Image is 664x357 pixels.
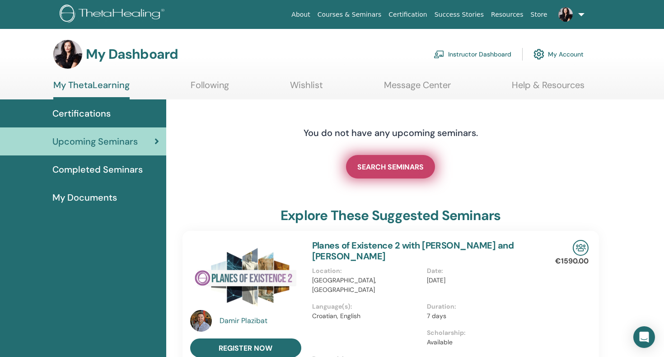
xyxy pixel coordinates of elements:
a: Certification [385,6,430,23]
p: Date : [427,266,536,276]
a: Success Stories [431,6,487,23]
a: Damir Plazibat [220,315,303,326]
a: Resources [487,6,527,23]
p: Location : [312,266,421,276]
img: chalkboard-teacher.svg [434,50,444,58]
p: Scholarship : [427,328,536,338]
h3: explore these suggested seminars [281,207,500,224]
p: Croatian, English [312,311,421,321]
a: My ThetaLearning [53,80,130,99]
p: Language(s) : [312,302,421,311]
p: [DATE] [427,276,536,285]
a: Store [527,6,551,23]
img: default.jpg [190,310,212,332]
img: default.jpg [558,7,573,22]
p: [GEOGRAPHIC_DATA], [GEOGRAPHIC_DATA] [312,276,421,295]
a: Following [191,80,229,97]
p: Duration : [427,302,536,311]
a: SEARCH SEMINARS [346,155,435,178]
h4: You do not have any upcoming seminars. [248,127,533,138]
img: logo.png [60,5,168,25]
span: Completed Seminars [52,163,143,176]
img: In-Person Seminar [573,240,589,256]
p: 7 days [427,311,536,321]
span: Certifications [52,107,111,120]
span: Upcoming Seminars [52,135,138,148]
a: About [288,6,313,23]
img: default.jpg [53,40,82,69]
a: My Account [533,44,584,64]
a: Instructor Dashboard [434,44,511,64]
a: Help & Resources [512,80,585,97]
h3: My Dashboard [86,46,178,62]
img: Planes of Existence 2 [190,240,301,313]
div: Open Intercom Messenger [633,326,655,348]
p: Available [427,338,536,347]
span: register now [219,343,272,353]
a: Message Center [384,80,451,97]
a: Wishlist [290,80,323,97]
span: My Documents [52,191,117,204]
a: Courses & Seminars [314,6,385,23]
a: Planes of Existence 2 with [PERSON_NAME] and [PERSON_NAME] [312,240,514,262]
img: cog.svg [533,47,544,62]
p: €1590.00 [555,256,589,267]
span: SEARCH SEMINARS [357,162,424,172]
